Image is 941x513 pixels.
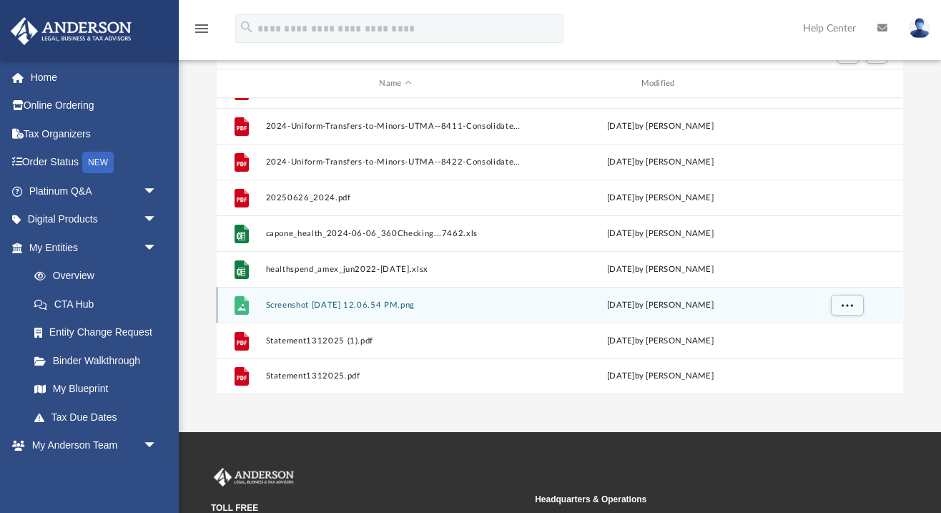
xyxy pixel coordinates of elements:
[266,193,525,202] button: 20250626_2024.pdf
[535,493,849,506] small: Headquarters & Operations
[20,290,179,318] a: CTA Hub
[531,335,790,348] div: [DATE] by [PERSON_NAME]
[20,346,179,375] a: Binder Walkthrough
[266,157,525,167] button: 2024-Uniform-Transfers-to-Minors-UTMA--8422-Consolidated-Form-1099.pdf
[223,77,259,90] div: id
[20,262,179,290] a: Overview
[143,177,172,206] span: arrow_drop_down
[217,98,902,394] div: grid
[266,372,525,381] button: Statement1312025.pdf
[266,265,525,274] button: healthspend_amex_jun2022-[DATE].xlsx
[82,152,114,173] div: NEW
[193,27,210,37] a: menu
[143,431,172,461] span: arrow_drop_down
[531,228,790,240] div: [DATE] by [PERSON_NAME]
[266,229,525,238] button: capone_health_2024-06-06_360Checking...7462.xls
[239,19,255,35] i: search
[831,295,864,316] button: More options
[193,20,210,37] i: menu
[211,468,297,487] img: Anderson Advisors Platinum Portal
[266,301,525,310] button: Screenshot [DATE] 12.06.54 PM.png
[20,403,179,431] a: Tax Due Dates
[20,375,172,404] a: My Blueprint
[20,318,179,347] a: Entity Change Request
[909,18,930,39] img: User Pic
[265,77,525,90] div: Name
[6,17,136,45] img: Anderson Advisors Platinum Portal
[10,63,179,92] a: Home
[20,459,164,488] a: My Anderson Team
[531,77,790,90] div: Modified
[266,336,525,346] button: Statement1312025 (1).pdf
[10,233,179,262] a: My Entitiesarrow_drop_down
[143,233,172,263] span: arrow_drop_down
[531,263,790,276] div: [DATE] by [PERSON_NAME]
[531,370,790,383] div: [DATE] by [PERSON_NAME]
[531,156,790,169] div: [DATE] by [PERSON_NAME]
[10,119,179,148] a: Tax Organizers
[10,431,172,460] a: My Anderson Teamarrow_drop_down
[531,299,790,312] div: [DATE] by [PERSON_NAME]
[531,120,790,133] div: [DATE] by [PERSON_NAME]
[266,122,525,131] button: 2024-Uniform-Transfers-to-Minors-UTMA--8411-Consolidated-Form-1099.pdf
[10,92,179,120] a: Online Ordering
[10,205,179,234] a: Digital Productsarrow_drop_down
[531,192,790,205] div: [DATE] by [PERSON_NAME]
[143,205,172,235] span: arrow_drop_down
[10,177,179,205] a: Platinum Q&Aarrow_drop_down
[797,77,897,90] div: id
[10,148,179,177] a: Order StatusNEW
